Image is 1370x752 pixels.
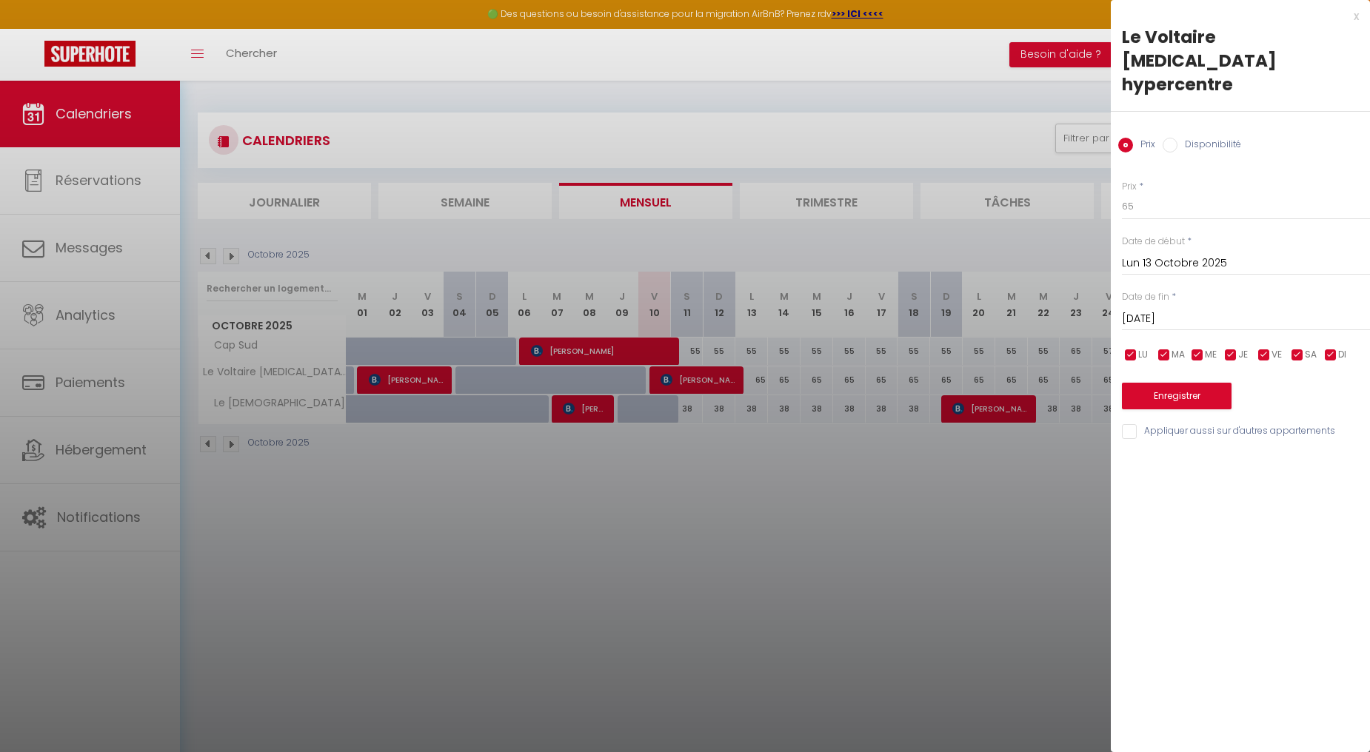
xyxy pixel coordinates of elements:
[1172,348,1185,362] span: MA
[1133,138,1155,154] label: Prix
[1122,25,1359,96] div: Le Voltaire [MEDICAL_DATA] hypercentre
[1205,348,1217,362] span: ME
[1338,348,1346,362] span: DI
[1238,348,1248,362] span: JE
[1138,348,1148,362] span: LU
[1122,235,1185,249] label: Date de début
[1111,7,1359,25] div: x
[1305,348,1317,362] span: SA
[1122,180,1137,194] label: Prix
[1272,348,1282,362] span: VE
[1122,290,1169,304] label: Date de fin
[1177,138,1241,154] label: Disponibilité
[1122,383,1232,409] button: Enregistrer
